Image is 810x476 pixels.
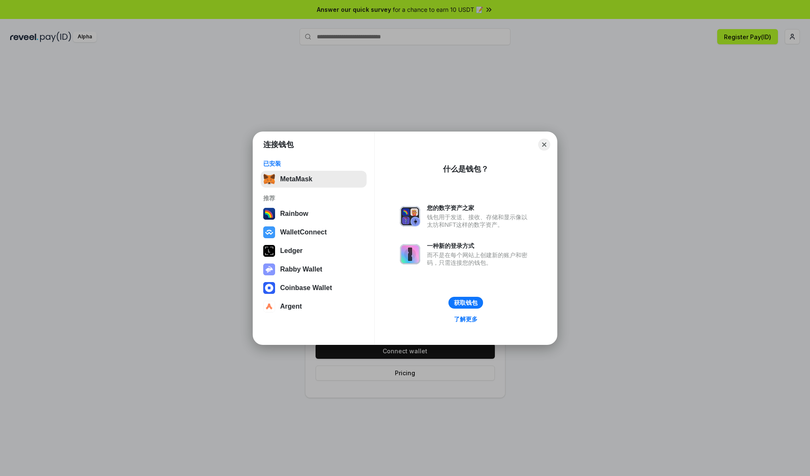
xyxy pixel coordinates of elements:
[427,204,532,212] div: 您的数字资产之家
[454,315,478,323] div: 了解更多
[263,160,364,167] div: 已安装
[263,264,275,275] img: svg+xml,%3Csvg%20xmlns%3D%22http%3A%2F%2Fwww.w3.org%2F2000%2Fsvg%22%20fill%3D%22none%22%20viewBox...
[263,301,275,312] img: svg+xml,%3Csvg%20width%3D%2228%22%20height%3D%2228%22%20viewBox%3D%220%200%2028%2028%22%20fill%3D...
[261,205,367,222] button: Rainbow
[427,251,532,266] div: 而不是在每个网站上创建新的账户和密码，只需连接您的钱包。
[263,194,364,202] div: 推荐
[263,140,294,150] h1: 连接钱包
[261,224,367,241] button: WalletConnect
[261,298,367,315] button: Argent
[400,206,420,226] img: svg+xml,%3Csvg%20xmlns%3D%22http%3A%2F%2Fwww.w3.org%2F2000%2Fsvg%22%20fill%3D%22none%22%20viewBox...
[280,210,308,218] div: Rainbow
[280,266,322,273] div: Rabby Wallet
[449,314,483,325] a: 了解更多
[261,171,367,188] button: MetaMask
[261,280,367,296] button: Coinbase Wallet
[454,299,478,307] div: 获取钱包
[263,208,275,220] img: svg+xml,%3Csvg%20width%3D%22120%22%20height%3D%22120%22%20viewBox%3D%220%200%20120%20120%22%20fil...
[280,229,327,236] div: WalletConnect
[261,261,367,278] button: Rabby Wallet
[261,242,367,259] button: Ledger
[427,213,532,229] div: 钱包用于发送、接收、存储和显示像以太坊和NFT这样的数字资产。
[263,173,275,185] img: svg+xml,%3Csvg%20fill%3D%22none%22%20height%3D%2233%22%20viewBox%3D%220%200%2035%2033%22%20width%...
[280,247,302,255] div: Ledger
[448,297,483,309] button: 获取钱包
[427,242,532,250] div: 一种新的登录方式
[443,164,489,174] div: 什么是钱包？
[263,245,275,257] img: svg+xml,%3Csvg%20xmlns%3D%22http%3A%2F%2Fwww.w3.org%2F2000%2Fsvg%22%20width%3D%2228%22%20height%3...
[538,139,550,151] button: Close
[263,282,275,294] img: svg+xml,%3Csvg%20width%3D%2228%22%20height%3D%2228%22%20viewBox%3D%220%200%2028%2028%22%20fill%3D...
[280,175,312,183] div: MetaMask
[400,244,420,264] img: svg+xml,%3Csvg%20xmlns%3D%22http%3A%2F%2Fwww.w3.org%2F2000%2Fsvg%22%20fill%3D%22none%22%20viewBox...
[280,303,302,310] div: Argent
[263,226,275,238] img: svg+xml,%3Csvg%20width%3D%2228%22%20height%3D%2228%22%20viewBox%3D%220%200%2028%2028%22%20fill%3D...
[280,284,332,292] div: Coinbase Wallet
